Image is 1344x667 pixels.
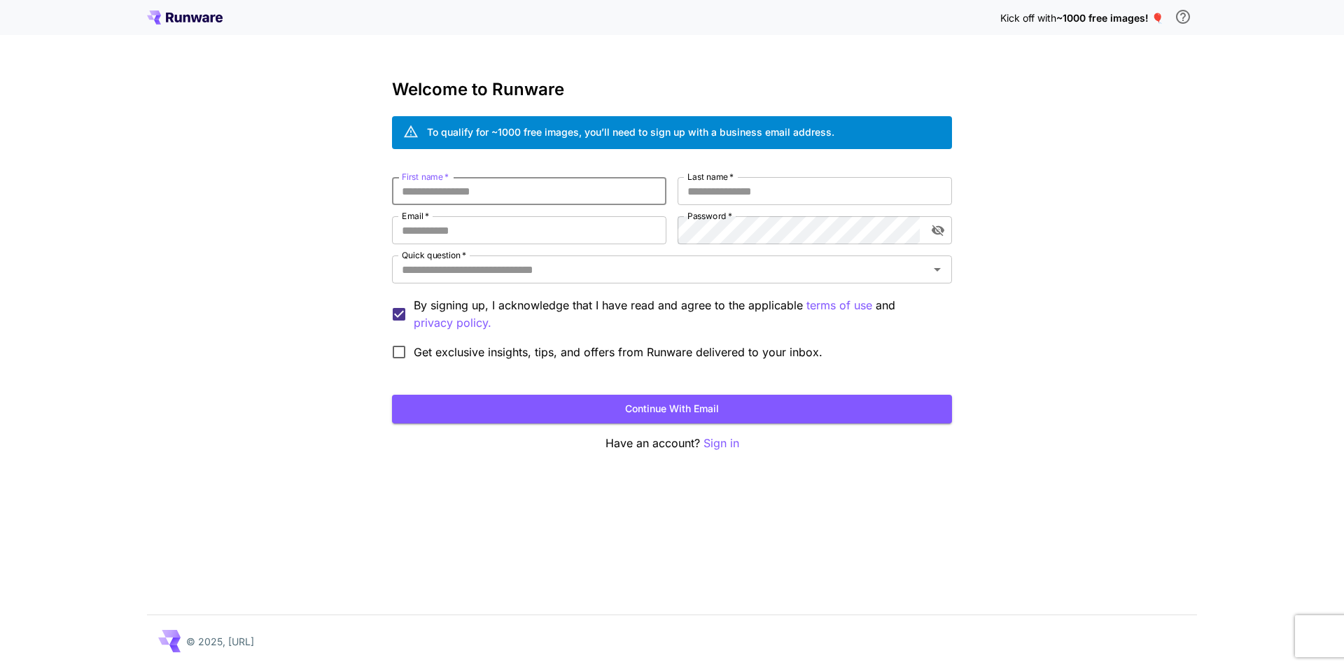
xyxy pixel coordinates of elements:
[1000,12,1056,24] span: Kick off with
[414,297,941,332] p: By signing up, I acknowledge that I have read and agree to the applicable and
[806,297,872,314] p: terms of use
[186,634,254,649] p: © 2025, [URL]
[402,210,429,222] label: Email
[925,218,951,243] button: toggle password visibility
[687,210,732,222] label: Password
[927,260,947,279] button: Open
[392,395,952,423] button: Continue with email
[1056,12,1163,24] span: ~1000 free images! 🎈
[703,435,739,452] button: Sign in
[414,314,491,332] button: By signing up, I acknowledge that I have read and agree to the applicable terms of use and
[1169,3,1197,31] button: In order to qualify for free credit, you need to sign up with a business email address and click ...
[414,314,491,332] p: privacy policy.
[402,171,449,183] label: First name
[392,435,952,452] p: Have an account?
[414,344,822,360] span: Get exclusive insights, tips, and offers from Runware delivered to your inbox.
[687,171,734,183] label: Last name
[392,80,952,99] h3: Welcome to Runware
[402,249,466,261] label: Quick question
[806,297,872,314] button: By signing up, I acknowledge that I have read and agree to the applicable and privacy policy.
[427,125,834,139] div: To qualify for ~1000 free images, you’ll need to sign up with a business email address.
